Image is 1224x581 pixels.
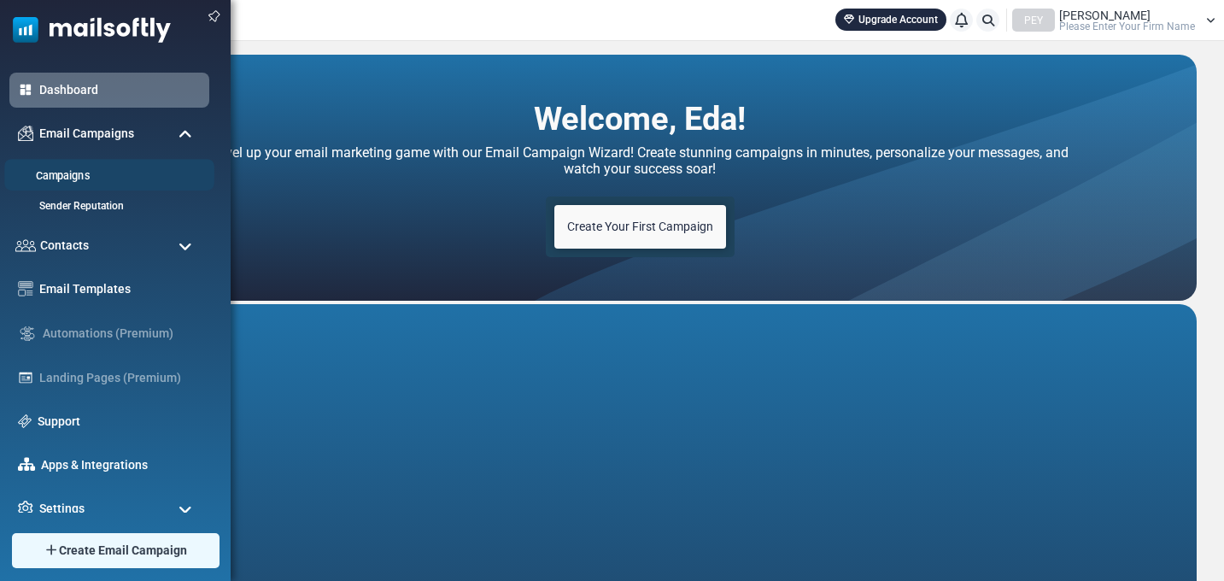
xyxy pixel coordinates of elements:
img: email-templates-icon.svg [18,281,33,296]
a: Email Templates [39,280,201,298]
span: Create Email Campaign [59,542,187,560]
img: support-icon.svg [18,414,32,428]
a: Dashboard [39,81,201,99]
img: contacts-icon.svg [15,239,36,251]
a: Apps & Integrations [41,456,201,474]
span: Create Your First Campaign [567,220,713,233]
span: Contacts [40,237,89,255]
img: dashboard-icon-active.svg [18,82,33,97]
h2: Welcome, Eda! [534,98,746,127]
span: [PERSON_NAME] [1059,9,1151,21]
a: Sender Reputation [9,198,205,214]
div: PEY [1012,9,1055,32]
span: Email Campaigns [39,125,134,143]
a: Campaigns [4,168,209,185]
span: Settings [39,500,85,518]
h4: Level up your email marketing game with our Email Campaign Wizard! Create stunning campaigns in m... [83,140,1197,181]
a: Upgrade Account [835,9,946,31]
img: landing_pages.svg [18,370,33,385]
img: campaigns-icon.png [18,126,33,141]
span: Please Enter Your Firm Name [1059,21,1195,32]
img: workflow.svg [18,324,37,343]
img: settings-icon.svg [18,501,33,516]
a: Support [38,413,201,431]
a: PEY [PERSON_NAME] Please Enter Your Firm Name [1012,9,1215,32]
